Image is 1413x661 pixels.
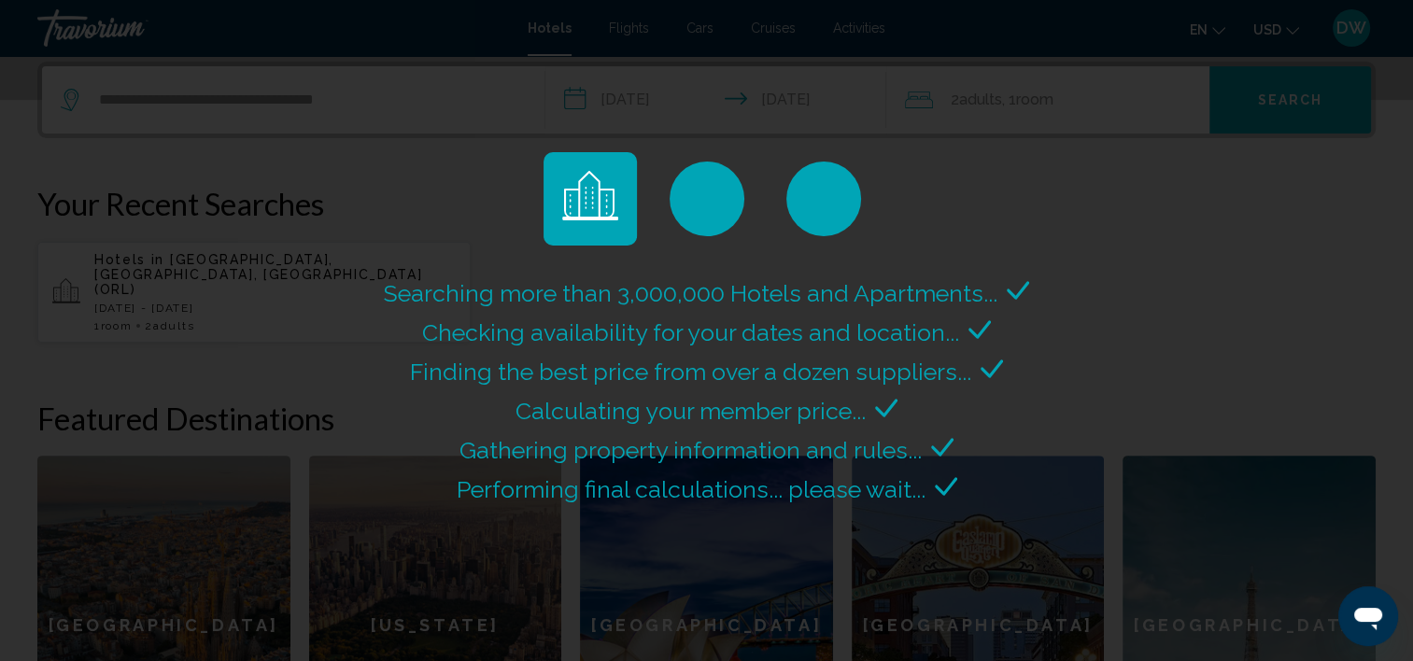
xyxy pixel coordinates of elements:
iframe: Button to launch messaging window [1338,586,1398,646]
span: Gathering property information and rules... [459,436,922,464]
span: Checking availability for your dates and location... [422,318,959,346]
span: Searching more than 3,000,000 Hotels and Apartments... [384,279,997,307]
span: Performing final calculations... please wait... [457,475,926,503]
span: Finding the best price from over a dozen suppliers... [410,358,971,386]
span: Calculating your member price... [516,397,866,425]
